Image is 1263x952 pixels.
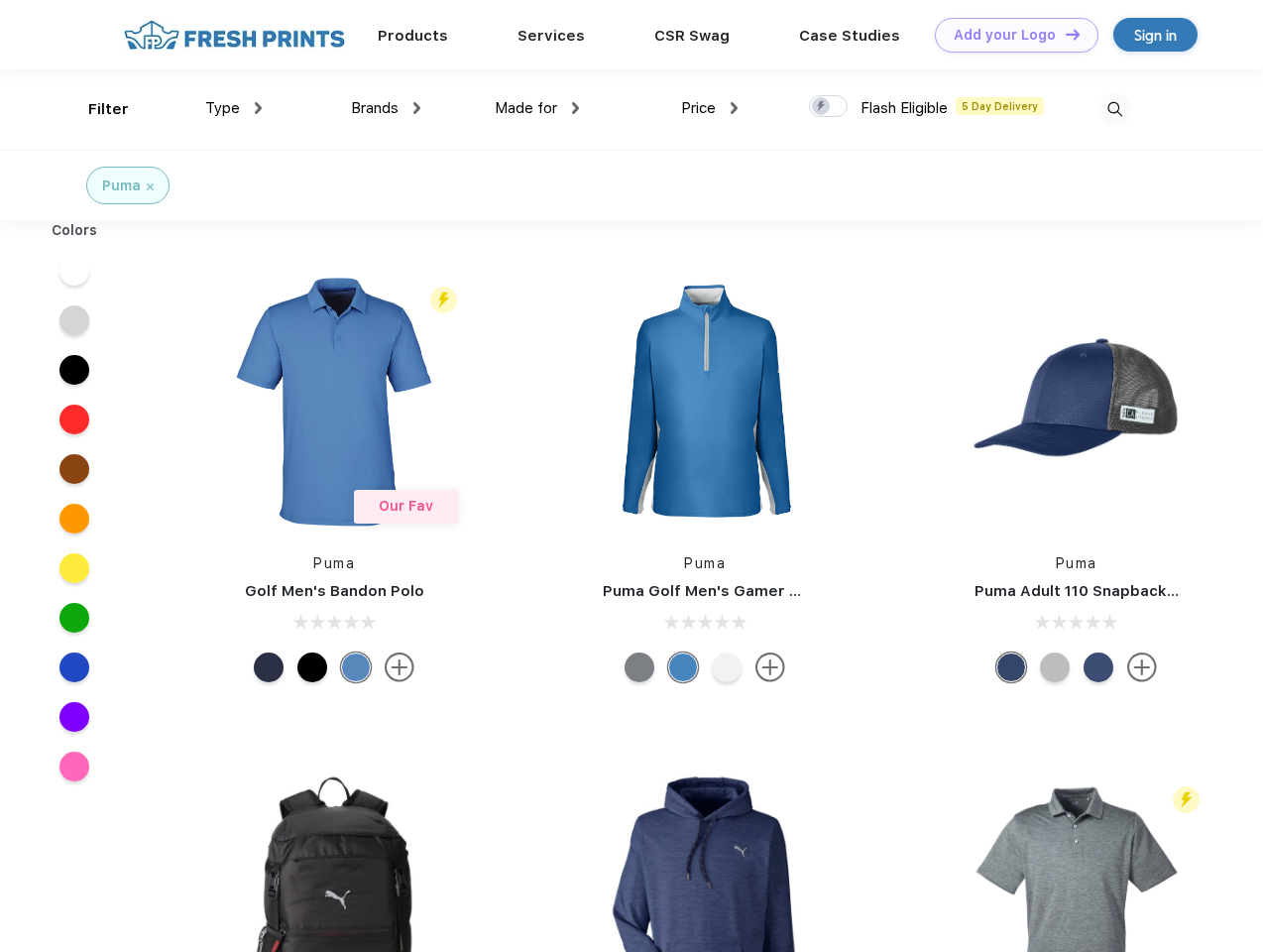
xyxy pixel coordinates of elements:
[945,270,1208,534] img: func=resize&h=266
[102,176,141,196] div: Puma
[378,27,448,45] a: Products
[202,270,466,534] img: func=resize&h=266
[625,653,654,682] div: Quiet Shade
[147,183,154,190] img: filter_cancel.svg
[205,99,240,117] span: Type
[712,653,742,682] div: Bright White
[684,555,726,571] a: Puma
[254,653,284,682] div: Navy Blazer
[654,27,730,45] a: CSR Swag
[297,653,327,682] div: Puma Black
[430,287,457,313] img: flash_active_toggle.svg
[996,653,1026,682] div: Peacoat with Qut Shd
[1113,18,1198,52] a: Sign in
[954,27,1056,44] div: Add your Logo
[572,102,579,114] img: dropdown.png
[517,27,585,45] a: Services
[118,18,351,53] img: fo%20logo%202.webp
[1134,24,1177,47] div: Sign in
[88,98,129,121] div: Filter
[755,653,785,682] img: more.svg
[603,582,916,600] a: Puma Golf Men's Gamer Golf Quarter-Zip
[385,653,414,682] img: more.svg
[573,270,837,534] img: func=resize&h=266
[313,555,355,571] a: Puma
[681,99,716,117] span: Price
[379,498,433,514] span: Our Fav
[1056,555,1097,571] a: Puma
[1040,653,1070,682] div: Quarry with Brt Whit
[255,102,262,114] img: dropdown.png
[1127,653,1157,682] img: more.svg
[1066,29,1080,40] img: DT
[956,97,1044,115] span: 5 Day Delivery
[341,653,371,682] div: Lake Blue
[1084,653,1113,682] div: Peacoat Qut Shd
[668,653,698,682] div: Bright Cobalt
[413,102,420,114] img: dropdown.png
[1098,93,1131,126] img: desktop_search.svg
[245,582,424,600] a: Golf Men's Bandon Polo
[731,102,738,114] img: dropdown.png
[351,99,399,117] span: Brands
[1173,786,1200,813] img: flash_active_toggle.svg
[37,220,113,241] div: Colors
[861,99,948,117] span: Flash Eligible
[495,99,557,117] span: Made for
